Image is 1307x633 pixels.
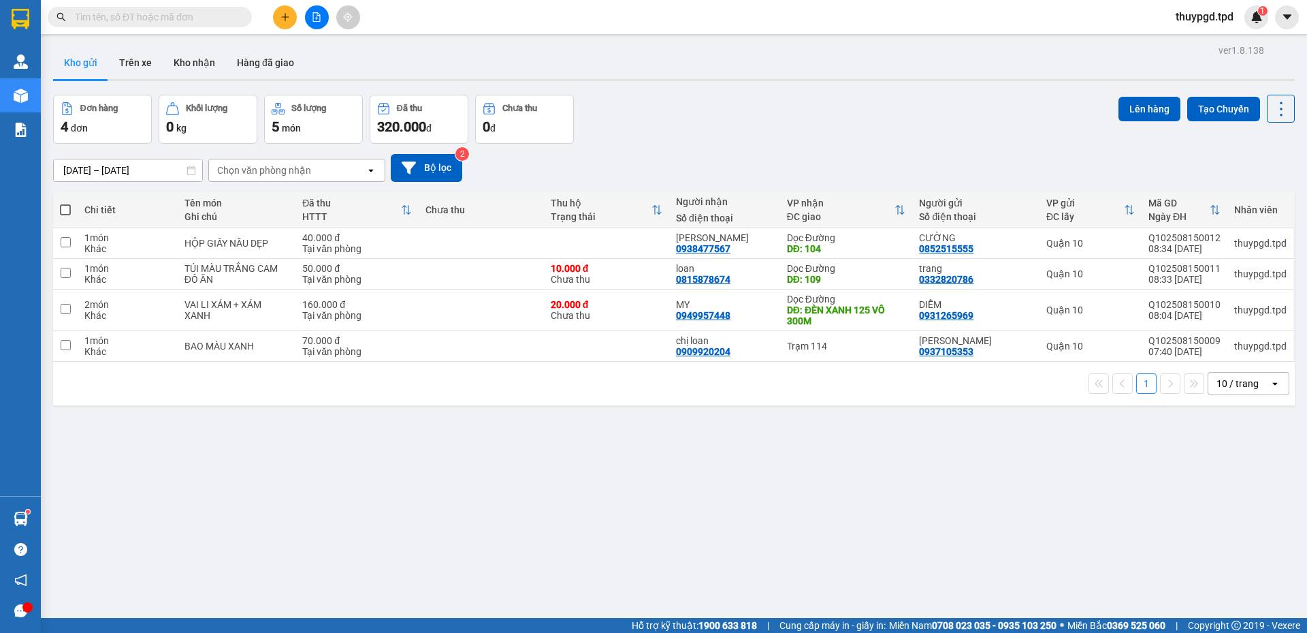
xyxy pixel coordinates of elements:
div: Q102508150010 [1148,299,1221,310]
button: 1 [1136,373,1157,394]
div: Đã thu [302,198,401,209]
img: warehouse-icon [14,55,28,69]
div: Tại văn phòng [302,310,412,321]
div: 0938477567 [676,243,730,254]
span: 1 [1260,6,1265,16]
div: 160.000 đ [302,299,412,310]
div: Quận 10 [1046,238,1135,249]
div: MY [676,299,773,310]
div: chị loan [676,335,773,346]
sup: 1 [26,510,30,514]
div: Trạng thái [551,211,651,222]
strong: 0708 023 035 - 0935 103 250 [932,620,1056,631]
span: | [1176,618,1178,633]
div: 1 món [84,335,170,346]
div: Khối lượng [186,104,227,113]
span: message [14,604,27,617]
div: 20.000 đ [551,299,662,310]
span: đơn [71,123,88,134]
div: 1 món [84,232,170,243]
button: aim [336,5,360,29]
div: 40.000 đ [302,232,412,243]
img: solution-icon [14,123,28,137]
span: 5 [272,119,279,135]
div: VP nhận [787,198,895,209]
button: Đã thu320.000đ [370,95,468,144]
div: 70.000 đ [302,335,412,346]
div: võ phước [919,335,1033,346]
span: kg [176,123,187,134]
div: DĐ: 109 [787,274,906,285]
div: 0852515555 [919,243,973,254]
svg: open [366,165,376,176]
div: 2 món [84,299,170,310]
img: warehouse-icon [14,89,28,103]
button: Kho gửi [53,46,108,79]
button: Hàng đã giao [226,46,305,79]
svg: open [1270,378,1280,389]
div: Nhân viên [1234,204,1287,215]
span: đ [490,123,496,134]
div: VP gửi [1046,198,1124,209]
button: Khối lượng0kg [159,95,257,144]
div: CƯỜNG [919,232,1033,243]
sup: 1 [1258,6,1268,16]
div: thuypgd.tpd [1234,341,1287,352]
div: 0931265969 [919,310,973,321]
span: thuypgd.tpd [1165,8,1244,25]
div: Thu hộ [551,198,651,209]
span: Miền Nam [889,618,1056,633]
div: HTTT [302,211,401,222]
span: | [767,618,769,633]
button: Số lượng5món [264,95,363,144]
th: Toggle SortBy [295,192,419,228]
div: DĐ: 104 [787,243,906,254]
div: Khác [84,274,170,285]
span: question-circle [14,543,27,556]
span: caret-down [1281,11,1293,23]
div: Chưa thu [551,299,662,321]
div: Số điện thoại [919,211,1033,222]
div: DĐ: ĐÈN XANH 125 VÔ 300M [787,305,906,326]
div: BAO MÀU XANH [184,341,289,352]
span: 320.000 [377,119,426,135]
input: Select a date range. [54,159,202,181]
span: notification [14,574,27,587]
button: Tạo Chuyến [1187,97,1260,121]
div: ĐC lấy [1046,211,1124,222]
th: Toggle SortBy [544,192,669,228]
span: plus [280,12,290,22]
span: file-add [312,12,321,22]
div: Q102508150012 [1148,232,1221,243]
div: 0332820786 [919,274,973,285]
th: Toggle SortBy [1142,192,1227,228]
div: Khác [84,310,170,321]
div: 0815878674 [676,274,730,285]
div: Số lượng [291,104,326,113]
div: 10 / trang [1216,377,1259,390]
div: Ghi chú [184,211,289,222]
div: 1 món [84,263,170,274]
div: 50.000 đ [302,263,412,274]
div: Chưa thu [551,263,662,285]
div: Dọc Đường [787,263,906,274]
div: Số điện thoại [676,213,773,223]
span: search [57,12,66,22]
div: ver 1.8.138 [1219,43,1264,58]
div: Khác [84,346,170,357]
strong: 1900 633 818 [698,620,757,631]
div: Tại văn phòng [302,274,412,285]
button: Bộ lọc [391,154,462,182]
span: 0 [483,119,490,135]
span: ⚪️ [1060,623,1064,628]
div: Chọn văn phòng nhận [217,164,311,177]
div: Chưa thu [502,104,537,113]
div: Q102508150009 [1148,335,1221,346]
div: VAI LI XÁM + XÁM XANH [184,299,289,321]
img: logo-vxr [12,9,29,29]
img: warehouse-icon [14,512,28,526]
button: caret-down [1275,5,1299,29]
div: Người gửi [919,198,1033,209]
span: Hỗ trợ kỹ thuật: [632,618,757,633]
strong: 0369 525 060 [1107,620,1165,631]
